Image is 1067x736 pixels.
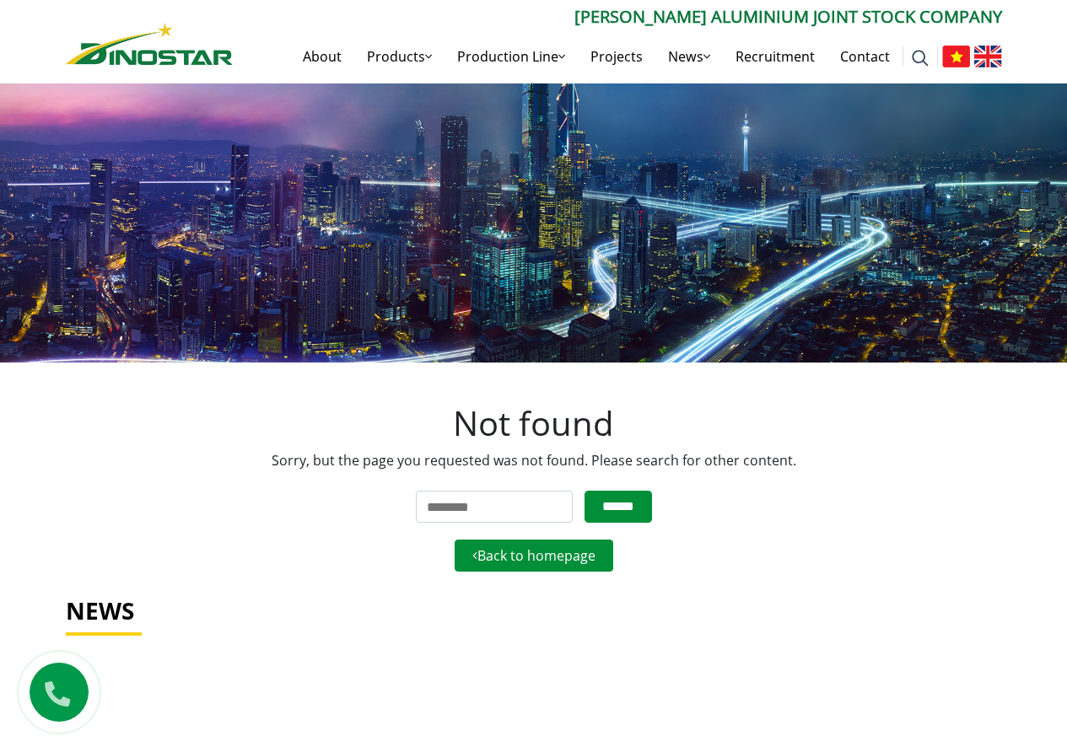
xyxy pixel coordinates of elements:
img: Tiếng Việt [942,46,970,67]
a: Projects [578,30,655,83]
img: search [912,50,929,67]
p: [PERSON_NAME] Aluminium Joint Stock Company [233,4,1002,30]
a: News [655,30,723,83]
a: Production Line [445,30,578,83]
h1: Not found [66,403,1002,443]
a: News [66,594,134,626]
p: Sorry, but the page you requested was not found. Please search for other content. [66,450,1002,470]
img: Nhôm Dinostar [66,23,233,65]
a: Products [354,30,445,83]
img: English [974,46,1002,67]
a: Contact [827,30,903,83]
a: Recruitment [723,30,827,83]
a: About [290,30,354,83]
a: Back to homepage [455,540,613,572]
